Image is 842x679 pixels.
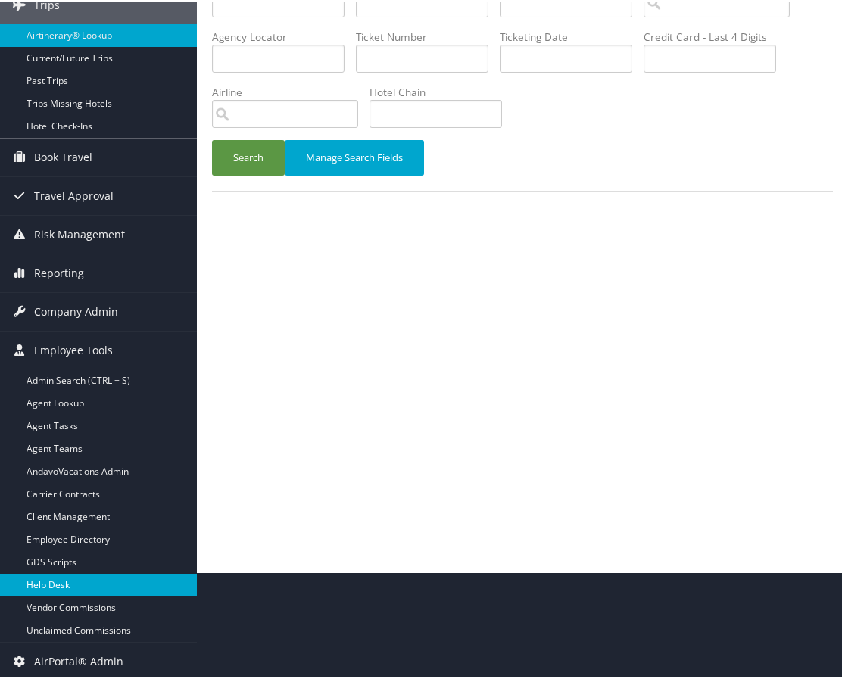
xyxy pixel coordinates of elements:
[212,83,370,98] label: Airline
[34,213,125,251] span: Risk Management
[356,27,500,42] label: Ticket Number
[212,138,285,173] button: Search
[212,27,356,42] label: Agency Locator
[500,27,644,42] label: Ticketing Date
[34,136,92,174] span: Book Travel
[34,175,114,213] span: Travel Approval
[34,291,118,329] span: Company Admin
[644,27,787,42] label: Credit Card - Last 4 Digits
[34,329,113,367] span: Employee Tools
[34,640,123,678] span: AirPortal® Admin
[370,83,513,98] label: Hotel Chain
[285,138,424,173] button: Manage Search Fields
[34,252,84,290] span: Reporting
